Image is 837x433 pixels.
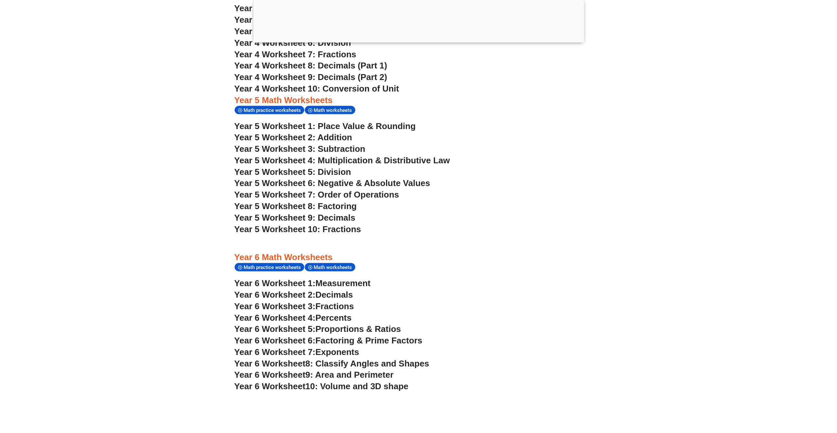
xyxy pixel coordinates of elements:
span: Year 6 Worksheet 5: [234,324,316,334]
a: Year 6 Worksheet8: Classify Angles and Shapes [234,359,429,368]
span: Math worksheets [314,107,354,113]
a: Year 4 Worksheet 7: Fractions [234,49,356,59]
span: Percents [315,313,352,323]
span: Year 6 Worksheet [234,359,305,368]
span: Measurement [315,278,371,288]
span: Year 6 Worksheet 6: [234,336,316,345]
h3: Year 6 Math Worksheets [234,252,603,263]
span: Exponents [315,347,359,357]
a: Year 6 Worksheet 6:Factoring & Prime Factors [234,336,422,345]
span: Year 6 Worksheet 3: [234,301,316,311]
a: Year 6 Worksheet10: Volume and 3D shape [234,381,408,391]
span: Year 6 Worksheet [234,370,305,380]
a: Year 4 Worksheet 3: Subtraction [234,3,365,13]
div: Math worksheets [304,106,355,115]
iframe: Chat Widget [727,359,837,433]
div: Math practice worksheets [234,263,304,272]
span: Fractions [315,301,354,311]
a: Year 6 Worksheet 3:Fractions [234,301,354,311]
span: 8: Classify Angles and Shapes [305,359,429,368]
a: Year 5 Worksheet 3: Subtraction [234,144,365,154]
span: Year 6 Worksheet 4: [234,313,316,323]
span: Math worksheets [314,264,354,270]
span: Math practice worksheets [244,107,303,113]
span: Year 6 Worksheet 2: [234,290,316,300]
a: Year 5 Worksheet 10: Fractions [234,224,361,234]
a: Year 6 Worksheet 7:Exponents [234,347,359,357]
span: Math practice worksheets [244,264,303,270]
div: Math practice worksheets [234,106,304,115]
a: Year 5 Worksheet 4: Multiplication & Distributive Law [234,155,450,165]
span: Year 6 Worksheet [234,381,305,391]
a: Year 5 Worksheet 6: Negative & Absolute Values [234,178,430,188]
a: Year 4 Worksheet 10: Conversion of Unit [234,84,399,94]
a: Year 4 Worksheet 6: Division [234,38,351,48]
div: Math worksheets [304,263,355,272]
a: Year 5 Worksheet 9: Decimals [234,213,355,223]
a: Year 4 Worksheet 4: Rounding & Counting Change [234,15,440,25]
a: Year 4 Worksheet 5: Multiplication [234,26,373,36]
span: Decimals [315,290,353,300]
a: Year 4 Worksheet 9: Decimals (Part 2) [234,72,387,82]
span: Year 6 Worksheet 7: [234,347,316,357]
span: 10: Volume and 3D shape [305,381,408,391]
a: Year 6 Worksheet 1:Measurement [234,278,371,288]
a: Year 5 Worksheet 8: Factoring [234,201,357,211]
span: Proportions & Ratios [315,324,401,334]
a: Year 5 Worksheet 2: Addition [234,132,352,142]
a: Year 5 Worksheet 1: Place Value & Rounding [234,121,416,131]
a: Year 6 Worksheet9: Area and Perimeter [234,370,394,380]
span: Factoring & Prime Factors [315,336,422,345]
h3: Year 5 Math Worksheets [234,95,603,106]
a: Year 6 Worksheet 4:Percents [234,313,352,323]
a: Year 6 Worksheet 2:Decimals [234,290,353,300]
a: Year 5 Worksheet 5: Division [234,167,351,177]
span: Year 6 Worksheet 1: [234,278,316,288]
a: Year 6 Worksheet 5:Proportions & Ratios [234,324,401,334]
a: Year 5 Worksheet 7: Order of Operations [234,190,399,200]
a: Year 4 Worksheet 8: Decimals (Part 1) [234,61,387,70]
span: 9: Area and Perimeter [305,370,394,380]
